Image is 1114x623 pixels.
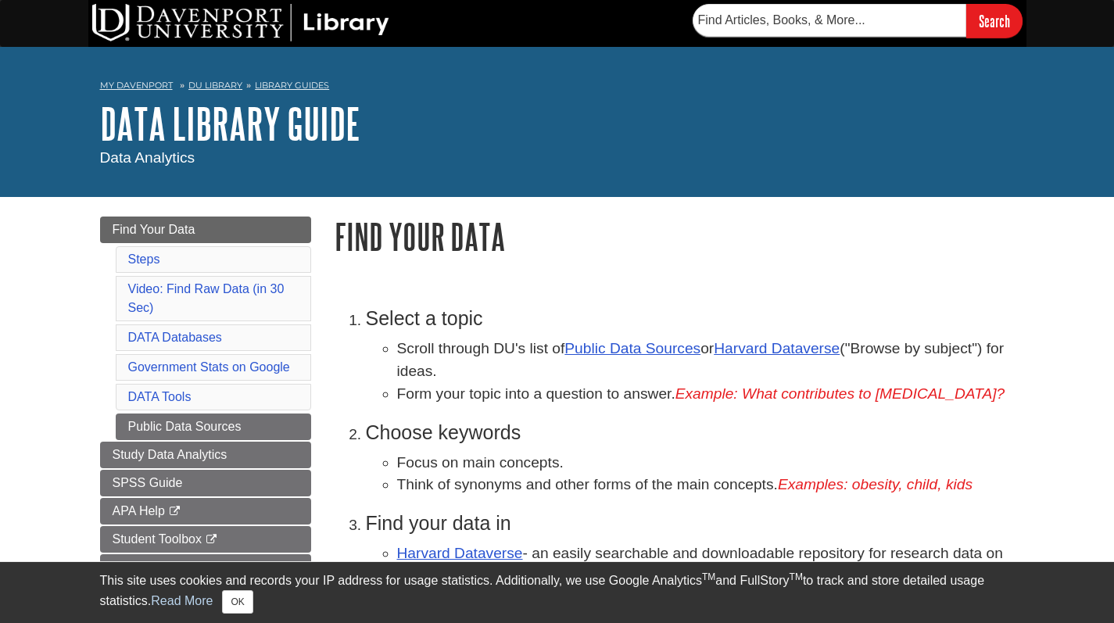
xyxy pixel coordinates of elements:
[397,542,1015,588] li: - an easily searchable and downloadable repository for research data on many subjects
[366,512,1015,535] h3: Find your data in
[100,149,195,166] span: Data Analytics
[222,590,253,614] button: Close
[116,414,311,440] a: Public Data Sources
[128,360,290,374] a: Government Stats on Google
[397,338,1015,383] li: Scroll through DU's list of or ("Browse by subject") for ideas.
[702,571,715,582] sup: TM
[255,80,329,91] a: Library Guides
[113,532,202,546] span: Student Toolbox
[714,340,840,356] a: Harvard Dataverse
[100,571,1015,614] div: This site uses cookies and records your IP address for usage statistics. Additionally, we use Goo...
[397,474,1015,496] li: Think of synonyms and other forms of the main concepts.
[693,4,966,37] input: Find Articles, Books, & More...
[168,507,181,517] i: This link opens in a new window
[128,252,160,266] a: Steps
[366,307,1015,330] h3: Select a topic
[100,217,311,243] a: Find Your Data
[397,452,1015,474] li: Focus on main concepts.
[100,470,311,496] a: SPSS Guide
[92,4,389,41] img: DU Library
[397,545,523,561] a: Harvard Dataverse
[100,99,360,148] a: DATA Library Guide
[966,4,1023,38] input: Search
[113,504,165,517] span: APA Help
[128,282,285,314] a: Video: Find Raw Data (in 30 Sec)
[205,535,218,545] i: This link opens in a new window
[100,554,311,600] a: Get Help From [PERSON_NAME]
[675,385,1005,402] em: Example: What contributes to [MEDICAL_DATA]?
[778,476,973,492] em: Examples: obesity, child, kids
[113,223,195,236] span: Find Your Data
[790,571,803,582] sup: TM
[335,217,1015,256] h1: Find Your Data
[151,594,213,607] a: Read More
[113,448,227,461] span: Study Data Analytics
[100,79,173,92] a: My Davenport
[128,331,222,344] a: DATA Databases
[366,421,1015,444] h3: Choose keywords
[128,390,192,403] a: DATA Tools
[113,476,183,489] span: SPSS Guide
[693,4,1023,38] form: Searches DU Library's articles, books, and more
[100,526,311,553] a: Student Toolbox
[397,383,1015,406] li: Form your topic into a question to answer.
[100,442,311,468] a: Study Data Analytics
[100,75,1015,100] nav: breadcrumb
[188,80,242,91] a: DU Library
[564,340,700,356] a: Public Data Sources
[100,498,311,525] a: APA Help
